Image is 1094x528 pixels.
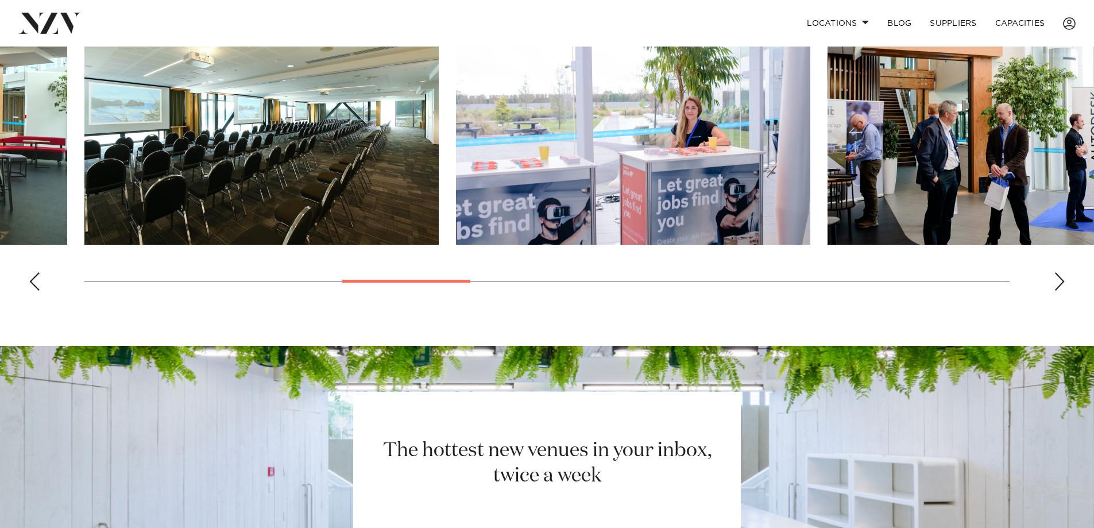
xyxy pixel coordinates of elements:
a: BLOG [878,11,921,36]
h2: The hottest new venues in your inbox, twice a week [369,438,725,490]
img: nzv-logo.png [18,13,81,33]
a: Locations [798,11,878,36]
a: SUPPLIERS [921,11,985,36]
a: Capacities [986,11,1054,36]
